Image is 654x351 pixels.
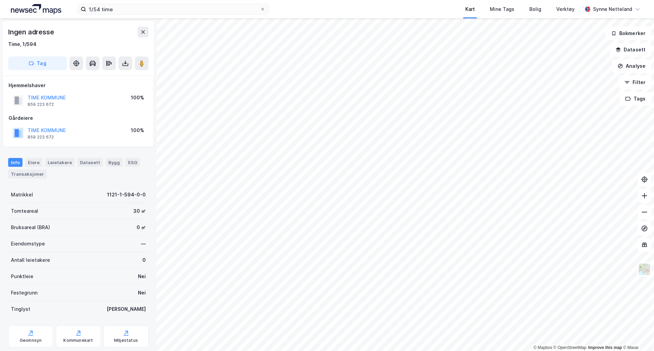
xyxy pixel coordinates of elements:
img: Z [638,263,651,276]
a: OpenStreetMap [554,345,587,350]
div: Transaksjoner [8,170,47,178]
div: Datasett [77,158,103,167]
img: logo.a4113a55bc3d86da70a041830d287a7e.svg [11,4,61,14]
div: Kontrollprogram for chat [620,318,654,351]
div: 30 ㎡ [133,207,146,215]
button: Tags [620,92,651,106]
div: Mine Tags [490,5,514,13]
div: Info [8,158,22,167]
div: Geoinnsyn [20,338,42,343]
div: 0 [142,256,146,264]
div: Kommunekart [63,338,93,343]
div: 859 223 672 [28,102,54,107]
div: 100% [131,126,144,134]
div: Verktøy [556,5,575,13]
div: ESG [125,158,140,167]
div: Synne Netteland [593,5,632,13]
div: — [141,240,146,248]
div: Bolig [529,5,541,13]
div: Nei [138,289,146,297]
div: Antall leietakere [11,256,50,264]
button: Filter [619,76,651,89]
div: Eiendomstype [11,240,45,248]
div: 100% [131,94,144,102]
iframe: Chat Widget [620,318,654,351]
div: Eiere [25,158,42,167]
a: Mapbox [533,345,552,350]
div: 1121-1-594-0-0 [107,191,146,199]
div: Tomteareal [11,207,38,215]
div: Punktleie [11,272,33,281]
div: 0 ㎡ [137,223,146,232]
div: Gårdeiere [9,114,148,122]
button: Bokmerker [605,27,651,40]
div: [PERSON_NAME] [107,305,146,313]
input: Søk på adresse, matrikkel, gårdeiere, leietakere eller personer [86,4,260,14]
div: Bruksareal (BRA) [11,223,50,232]
button: Datasett [610,43,651,57]
button: Analyse [612,59,651,73]
button: Tag [8,57,67,70]
div: Ingen adresse [8,27,55,37]
div: Bygg [106,158,123,167]
div: 859 223 672 [28,134,54,140]
a: Improve this map [588,345,622,350]
div: Leietakere [45,158,75,167]
div: Hjemmelshaver [9,81,148,90]
div: Festegrunn [11,289,37,297]
div: Nei [138,272,146,281]
div: Kart [465,5,475,13]
div: Tinglyst [11,305,30,313]
div: Matrikkel [11,191,33,199]
div: Miljøstatus [114,338,138,343]
div: Time, 1/594 [8,40,36,48]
